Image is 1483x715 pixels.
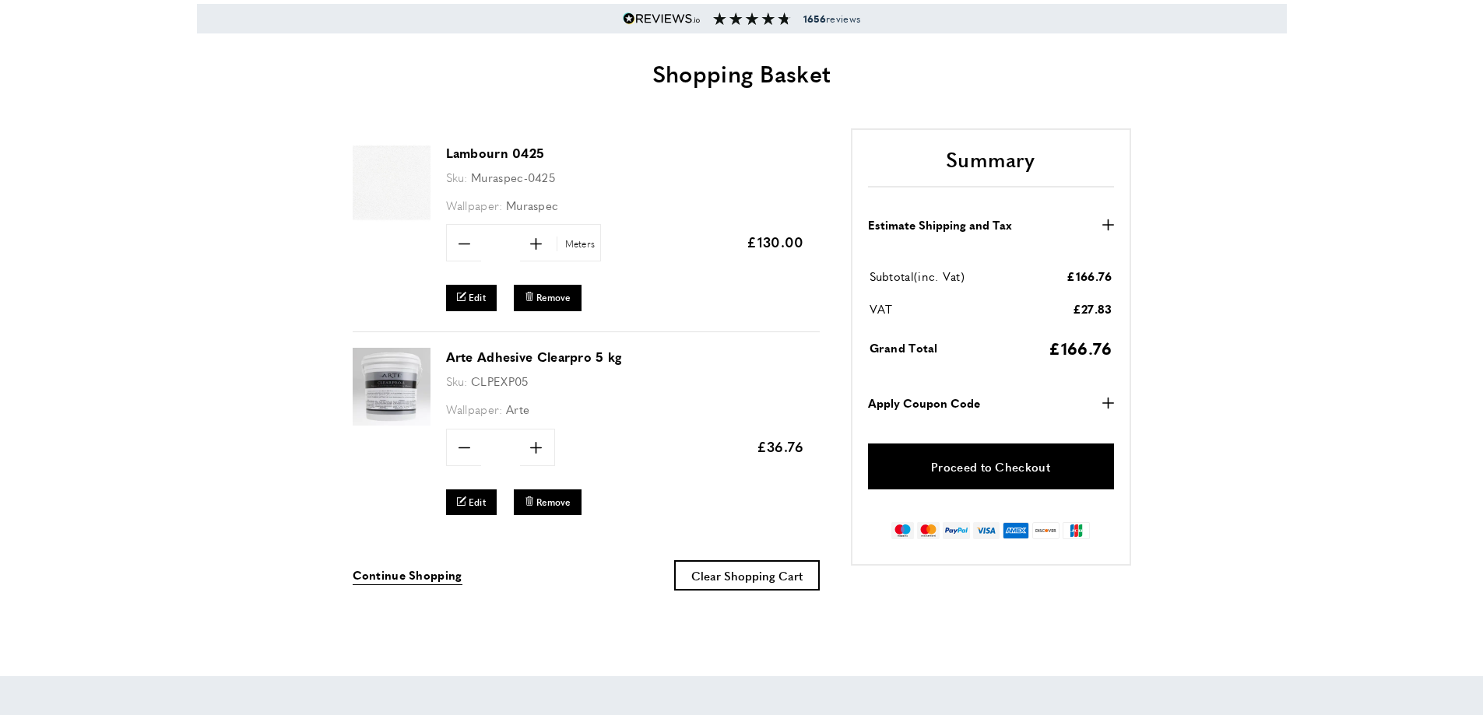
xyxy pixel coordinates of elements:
span: Sku: [446,373,468,389]
span: Grand Total [870,339,938,356]
span: £166.76 [1049,336,1112,359]
span: VAT [870,300,893,317]
span: £36.76 [757,436,804,456]
a: Edit Lambourn 0425 [446,285,497,310]
button: Remove Lambourn 0425 [514,285,582,310]
strong: Estimate Shipping and Tax [868,216,1012,234]
span: reviews [803,12,860,25]
span: Continue Shopping [353,566,462,583]
img: mastercard [917,522,940,539]
img: Reviews section [713,12,791,25]
a: Lambourn 0425 [446,144,545,162]
button: Remove Arte Adhesive Clearpro 5 kg [514,489,582,515]
span: Shopping Basket [652,56,831,89]
a: Continue Shopping [353,566,462,585]
button: Apply Coupon Code [868,394,1114,412]
span: Edit [469,496,486,509]
span: Edit [469,291,486,304]
a: Lambourn 0425 [353,211,430,224]
span: Subtotal [870,268,914,284]
span: Muraspec [506,197,558,213]
span: £166.76 [1067,268,1112,284]
span: Remove [536,291,571,304]
img: american-express [1003,522,1030,539]
span: (inc. Vat) [914,268,965,284]
span: CLPEXP05 [471,373,528,389]
button: Clear Shopping Cart [674,560,820,591]
strong: Apply Coupon Code [868,394,980,412]
img: maestro [891,522,914,539]
span: Muraspec-0425 [471,169,555,185]
span: Meters [557,237,599,251]
img: paypal [943,522,970,539]
span: £27.83 [1073,300,1112,317]
img: jcb [1063,522,1090,539]
span: Sku: [446,169,468,185]
span: Wallpaper: [446,197,503,213]
img: visa [973,522,999,539]
button: Estimate Shipping and Tax [868,216,1114,234]
a: Arte Adhesive Clearpro 5 kg [353,415,430,428]
img: Reviews.io 5 stars [623,12,701,25]
img: Lambourn 0425 [353,144,430,222]
span: Clear Shopping Cart [691,567,803,584]
strong: 1656 [803,12,826,26]
img: Arte Adhesive Clearpro 5 kg [353,348,430,426]
span: Remove [536,496,571,509]
a: Edit Arte Adhesive Clearpro 5 kg [446,489,497,515]
a: Arte Adhesive Clearpro 5 kg [446,348,622,366]
span: £130.00 [747,232,803,251]
a: Proceed to Checkout [868,443,1114,489]
img: discover [1032,522,1060,539]
span: Wallpaper: [446,401,503,417]
span: Arte [506,401,529,417]
h2: Summary [868,145,1114,188]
